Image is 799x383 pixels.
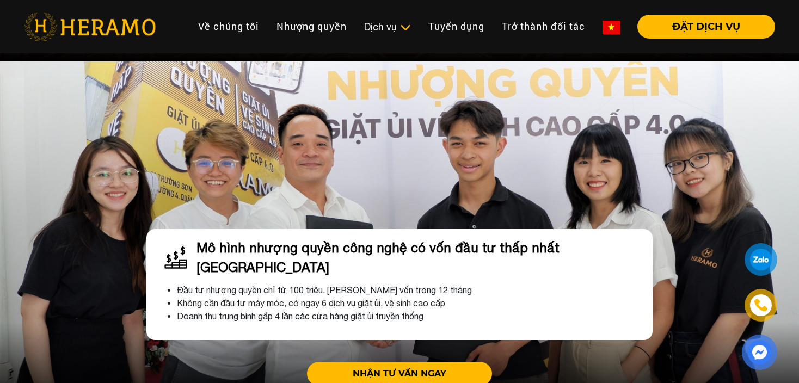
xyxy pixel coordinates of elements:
button: ĐẶT DỊCH VỤ [637,15,775,39]
img: heramo-logo.png [24,13,156,41]
div: Mô hình nhượng quyền công nghệ có vốn đầu tư thấp nhất [GEOGRAPHIC_DATA] [196,238,644,277]
img: phone-icon [754,299,767,312]
a: Trở thành đối tác [493,15,594,38]
li: Doanh thu trung bình gấp 4 lần các cửa hàng giặt ủi truyền thống [177,310,644,323]
a: Về chúng tôi [189,15,268,38]
div: Dịch vụ [364,20,411,34]
img: vn-flag.png [603,21,620,34]
li: Không cần đầu tư máy móc, có ngay 6 dịch vụ giặt ủi, vệ sinh cao cấp [177,296,644,310]
a: phone-icon [746,291,776,320]
li: Đầu tư nhượng quyền chỉ từ 100 triệu. [PERSON_NAME] vốn trong 12 tháng [177,283,644,296]
a: ĐẶT DỊCH VỤ [629,22,775,32]
a: Nhượng quyền [268,15,355,38]
a: Tuyển dụng [420,15,493,38]
img: subToggleIcon [399,22,411,33]
img: money.svg [155,241,188,274]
